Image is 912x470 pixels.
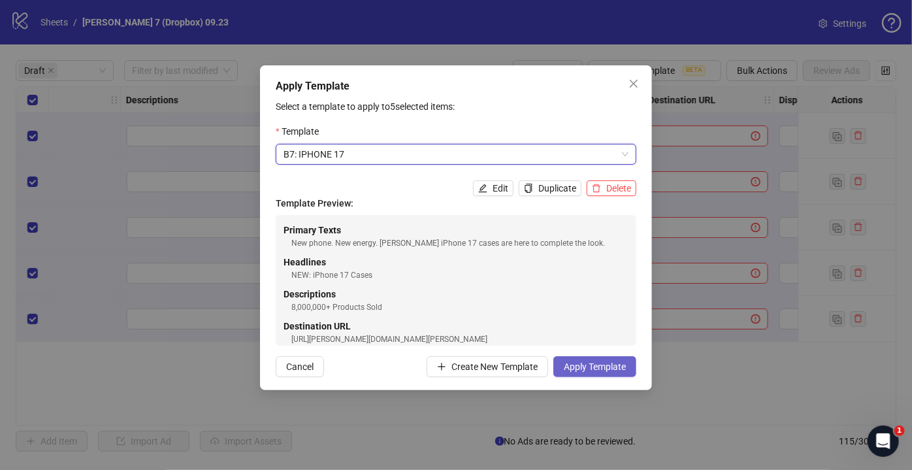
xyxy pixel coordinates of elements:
label: Template [276,124,327,139]
p: Select a template to apply to 5 selected items: [276,99,636,114]
strong: Primary Texts [284,225,341,235]
span: Duplicate [538,183,576,193]
span: Cancel [286,361,314,372]
span: delete [592,184,601,193]
button: Close [623,73,644,94]
span: Apply Template [564,361,626,372]
button: Cancel [276,356,324,377]
span: edit [478,184,487,193]
span: copy [524,184,533,193]
div: New phone. New energy. [PERSON_NAME] iPhone 17 cases are here to complete the look. [291,237,628,250]
button: Edit [473,180,513,196]
div: [URL][PERSON_NAME][DOMAIN_NAME][PERSON_NAME] [291,333,628,346]
span: Delete [606,183,631,193]
span: Edit [493,183,508,193]
button: Delete [587,180,636,196]
span: Create New Template [451,361,538,372]
strong: Headlines [284,257,326,267]
strong: Destination URL [284,321,351,331]
button: Apply Template [553,356,636,377]
strong: Descriptions [284,289,336,299]
div: 8,000,000+ Products Sold [291,301,628,314]
span: B7: IPHONE 17 [284,144,628,164]
span: plus [437,362,446,371]
span: 1 [894,426,905,436]
h4: Template Preview: [276,196,636,210]
button: Create New Template [427,356,548,377]
span: close [628,78,639,89]
div: NEW: iPhone 17 Cases [291,269,628,282]
button: Duplicate [519,180,581,196]
div: Apply Template [276,78,636,94]
iframe: Intercom live chat [868,426,899,457]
